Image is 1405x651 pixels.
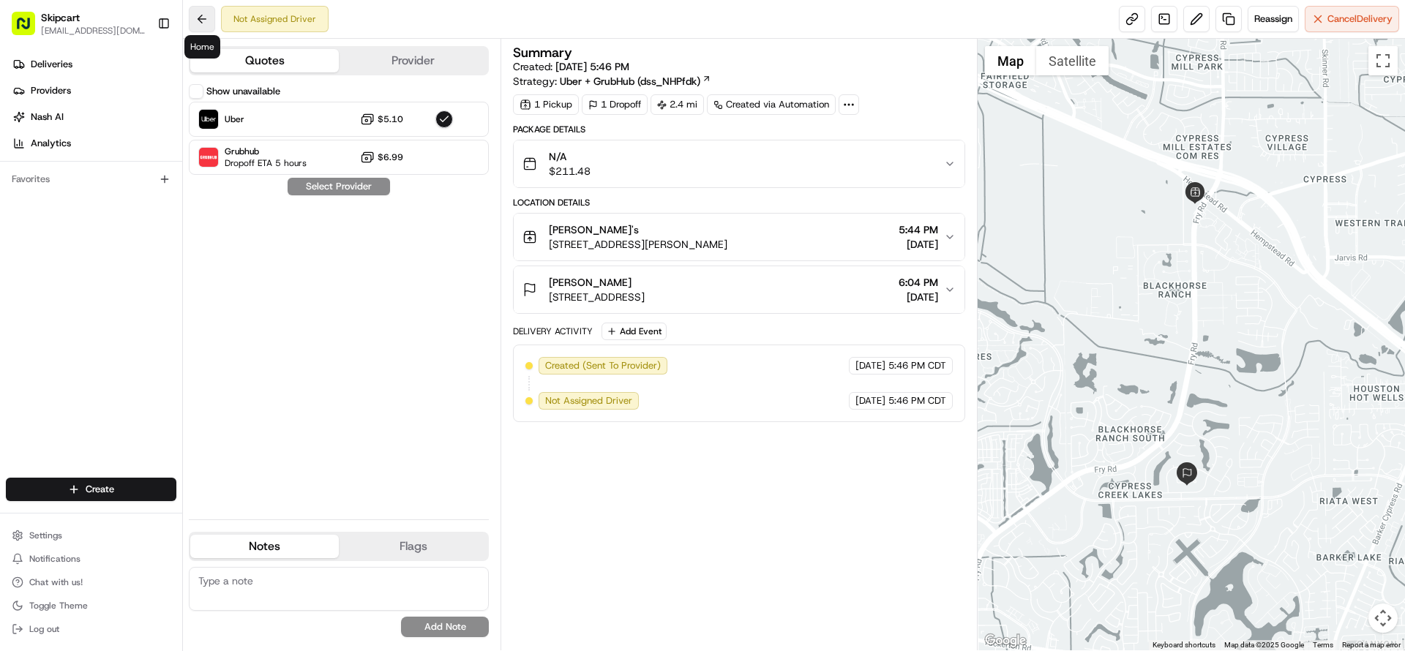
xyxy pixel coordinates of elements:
a: Providers [6,79,182,102]
span: N/A [549,149,591,164]
span: [DATE] [899,237,938,252]
span: 5:46 PM CDT [888,394,946,407]
button: $6.99 [360,150,403,165]
span: Not Assigned Driver [545,394,632,407]
button: $5.10 [360,112,403,127]
span: [DATE] [899,290,938,304]
span: Chat with us! [29,576,83,588]
a: Terms [1313,641,1333,649]
div: 2.4 mi [651,94,704,115]
span: [PERSON_NAME] [549,275,632,290]
a: 📗Knowledge Base [9,206,118,233]
button: Chat with us! [6,572,176,592]
button: Show satellite imagery [1036,46,1109,75]
span: $6.99 [378,151,403,163]
span: [DATE] [855,394,885,407]
p: Welcome 👋 [15,59,266,82]
div: 1 Pickup [513,94,579,115]
span: [STREET_ADDRESS][PERSON_NAME] [549,237,727,252]
button: Show street map [985,46,1036,75]
h3: Summary [513,46,572,59]
span: Settings [29,530,62,541]
button: Log out [6,619,176,639]
button: Skipcart [41,10,80,25]
div: Home [184,35,220,59]
span: Nash AI [31,110,64,124]
button: Start new chat [249,144,266,162]
img: Nash [15,15,44,44]
button: Create [6,478,176,501]
div: Package Details [513,124,964,135]
button: N/A$211.48 [514,140,964,187]
button: Skipcart[EMAIL_ADDRESS][DOMAIN_NAME] [6,6,151,41]
span: Deliveries [31,58,72,71]
input: Clear [38,94,241,110]
img: Grubhub [199,148,218,167]
button: Notifications [6,549,176,569]
button: Notes [190,535,339,558]
button: [EMAIL_ADDRESS][DOMAIN_NAME] [41,25,146,37]
div: Delivery Activity [513,325,593,337]
span: Log out [29,623,59,635]
a: Powered byPylon [103,247,177,259]
span: Dropoff ETA 5 hours [225,157,307,169]
img: Uber [199,110,218,129]
span: [STREET_ADDRESS] [549,290,645,304]
button: Toggle Theme [6,595,176,616]
span: Map data ©2025 Google [1224,641,1304,649]
div: Start new chat [50,140,240,154]
button: Keyboard shortcuts [1153,640,1215,650]
a: Created via Automation [707,94,836,115]
span: Create [86,483,114,496]
span: Reassign [1254,12,1292,26]
button: Map camera controls [1368,603,1398,633]
span: Created: [513,59,629,74]
button: Provider [339,49,487,72]
label: Show unavailable [206,85,280,98]
span: [DATE] [855,359,885,372]
a: Deliveries [6,53,182,76]
span: Knowledge Base [29,212,112,227]
a: Open this area in Google Maps (opens a new window) [981,631,1030,650]
button: CancelDelivery [1305,6,1399,32]
button: Settings [6,525,176,546]
span: 6:04 PM [899,275,938,290]
span: Uber + GrubHub (dss_NHPfdk) [560,74,700,89]
a: 💻API Documentation [118,206,241,233]
a: Analytics [6,132,182,155]
a: Report a map error [1342,641,1401,649]
span: Analytics [31,137,71,150]
div: 📗 [15,214,26,225]
div: We're available if you need us! [50,154,185,166]
span: Toggle Theme [29,600,88,612]
span: [DATE] 5:46 PM [555,60,629,73]
span: 5:46 PM CDT [888,359,946,372]
span: Notifications [29,553,80,565]
span: Providers [31,84,71,97]
div: Strategy: [513,74,711,89]
div: 💻 [124,214,135,225]
span: API Documentation [138,212,235,227]
button: [PERSON_NAME][STREET_ADDRESS]6:04 PM[DATE] [514,266,964,313]
a: Uber + GrubHub (dss_NHPfdk) [560,74,711,89]
div: 1 Dropoff [582,94,648,115]
span: Cancel Delivery [1327,12,1393,26]
span: Pylon [146,248,177,259]
span: Created (Sent To Provider) [545,359,661,372]
button: Reassign [1248,6,1299,32]
div: Location Details [513,197,964,208]
span: $5.10 [378,113,403,125]
button: [PERSON_NAME]'s[STREET_ADDRESS][PERSON_NAME]5:44 PM[DATE] [514,214,964,260]
button: Add Event [602,323,667,340]
span: Uber [225,113,244,125]
button: Quotes [190,49,339,72]
img: 1736555255976-a54dd68f-1ca7-489b-9aae-adbdc363a1c4 [15,140,41,166]
button: Toggle fullscreen view [1368,46,1398,75]
span: $211.48 [549,164,591,178]
a: Nash AI [6,105,182,129]
button: Flags [339,535,487,558]
div: Favorites [6,168,176,191]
